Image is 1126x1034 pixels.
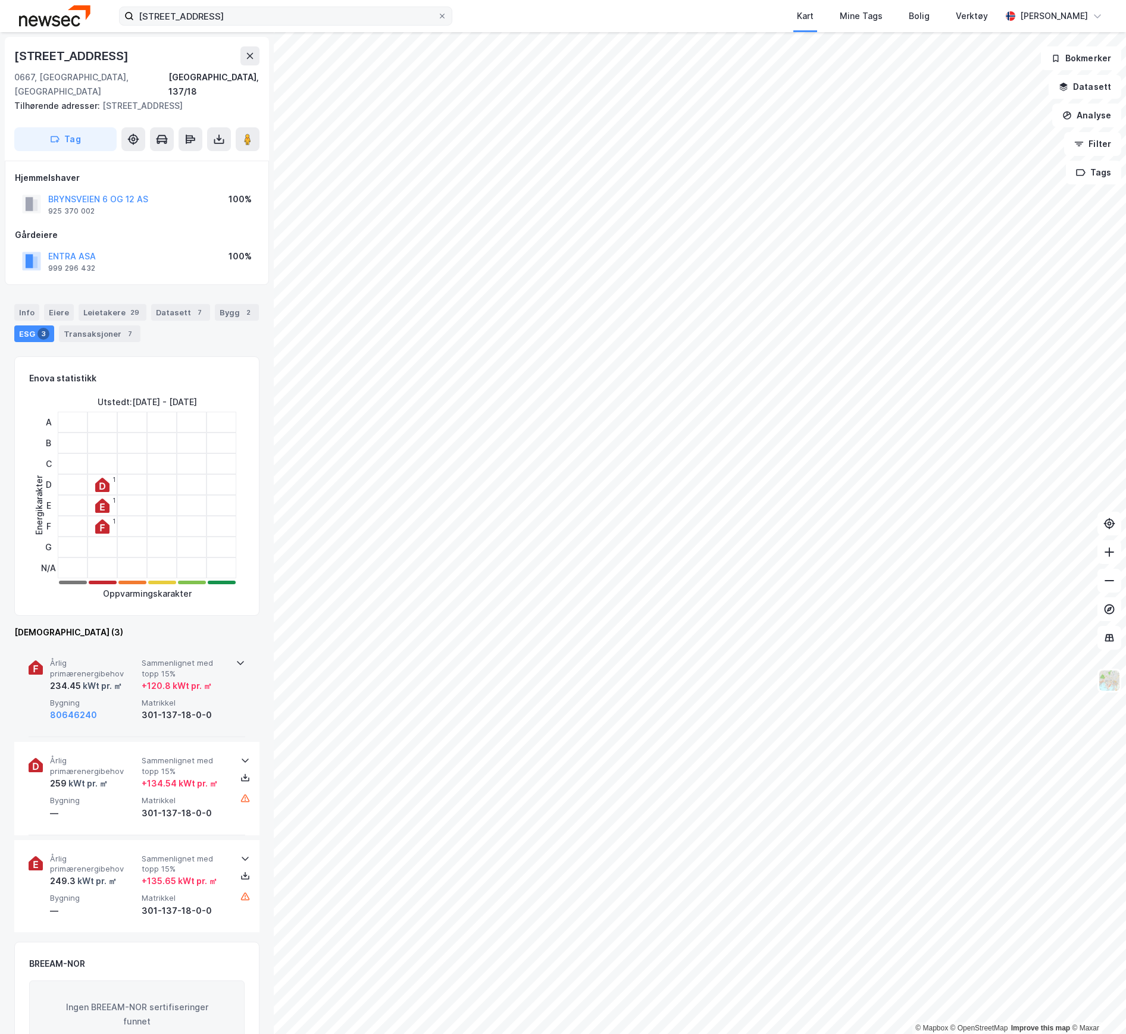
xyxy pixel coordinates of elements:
[14,46,131,65] div: [STREET_ADDRESS]
[48,264,95,273] div: 999 296 432
[142,756,229,776] span: Sammenlignet med topp 15%
[41,495,56,516] div: E
[15,171,259,185] div: Hjemmelshaver
[50,679,122,693] div: 234.45
[1066,161,1121,184] button: Tags
[1098,669,1121,692] img: Z
[41,412,56,433] div: A
[124,328,136,340] div: 7
[142,679,212,693] div: + 120.8 kWt pr. ㎡
[48,206,95,216] div: 925 370 002
[44,304,74,321] div: Eiere
[242,306,254,318] div: 2
[142,795,229,806] span: Matrikkel
[840,9,883,23] div: Mine Tags
[14,70,168,99] div: 0667, [GEOGRAPHIC_DATA], [GEOGRAPHIC_DATA]
[229,249,252,264] div: 100%
[41,516,56,537] div: F
[14,101,102,111] span: Tilhørende adresser:
[50,698,137,708] span: Bygning
[50,806,137,820] div: —
[41,537,56,557] div: G
[50,874,117,888] div: 249.3
[67,776,108,791] div: kWt pr. ㎡
[50,756,137,776] span: Årlig primærenergibehov
[1011,1024,1070,1032] a: Improve this map
[15,228,259,242] div: Gårdeiere
[1066,977,1126,1034] iframe: Chat Widget
[14,127,117,151] button: Tag
[41,474,56,495] div: D
[81,679,122,693] div: kWt pr. ㎡
[50,776,108,791] div: 259
[98,395,197,409] div: Utstedt : [DATE] - [DATE]
[909,9,930,23] div: Bolig
[142,874,217,888] div: + 135.65 kWt pr. ㎡
[1064,132,1121,156] button: Filter
[168,70,259,99] div: [GEOGRAPHIC_DATA], 137/18
[797,9,814,23] div: Kart
[151,304,210,321] div: Datasett
[915,1024,948,1032] a: Mapbox
[50,854,137,875] span: Årlig primærenergibehov
[215,304,259,321] div: Bygg
[1020,9,1088,23] div: [PERSON_NAME]
[50,658,137,679] span: Årlig primærenergibehov
[142,904,229,918] div: 301-137-18-0-0
[59,325,140,342] div: Transaksjoner
[103,587,192,601] div: Oppvarmingskarakter
[1052,104,1121,127] button: Analyse
[50,795,137,806] span: Bygning
[50,904,137,918] div: —
[1066,977,1126,1034] div: Kontrollprogram for chat
[1049,75,1121,99] button: Datasett
[112,518,115,525] div: 1
[41,433,56,453] div: B
[14,99,250,113] div: [STREET_ADDRESS]
[193,306,205,318] div: 7
[112,497,115,504] div: 1
[50,893,137,903] span: Bygning
[29,371,96,386] div: Enova statistikk
[41,557,56,578] div: N/A
[142,658,229,679] span: Sammenlignet med topp 15%
[32,475,46,535] div: Energikarakter
[50,708,97,722] button: 80646240
[41,453,56,474] div: C
[128,306,142,318] div: 29
[14,304,39,321] div: Info
[956,9,988,23] div: Verktøy
[142,708,229,722] div: 301-137-18-0-0
[142,893,229,903] span: Matrikkel
[229,192,252,206] div: 100%
[14,625,259,640] div: [DEMOGRAPHIC_DATA] (3)
[37,328,49,340] div: 3
[19,5,90,26] img: newsec-logo.f6e21ccffca1b3a03d2d.png
[142,776,218,791] div: + 134.54 kWt pr. ㎡
[142,698,229,708] span: Matrikkel
[76,874,117,888] div: kWt pr. ㎡
[112,476,115,483] div: 1
[14,325,54,342] div: ESG
[142,806,229,820] div: 301-137-18-0-0
[134,7,437,25] input: Søk på adresse, matrikkel, gårdeiere, leietakere eller personer
[29,957,85,971] div: BREEAM-NOR
[79,304,146,321] div: Leietakere
[950,1024,1008,1032] a: OpenStreetMap
[1041,46,1121,70] button: Bokmerker
[142,854,229,875] span: Sammenlignet med topp 15%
